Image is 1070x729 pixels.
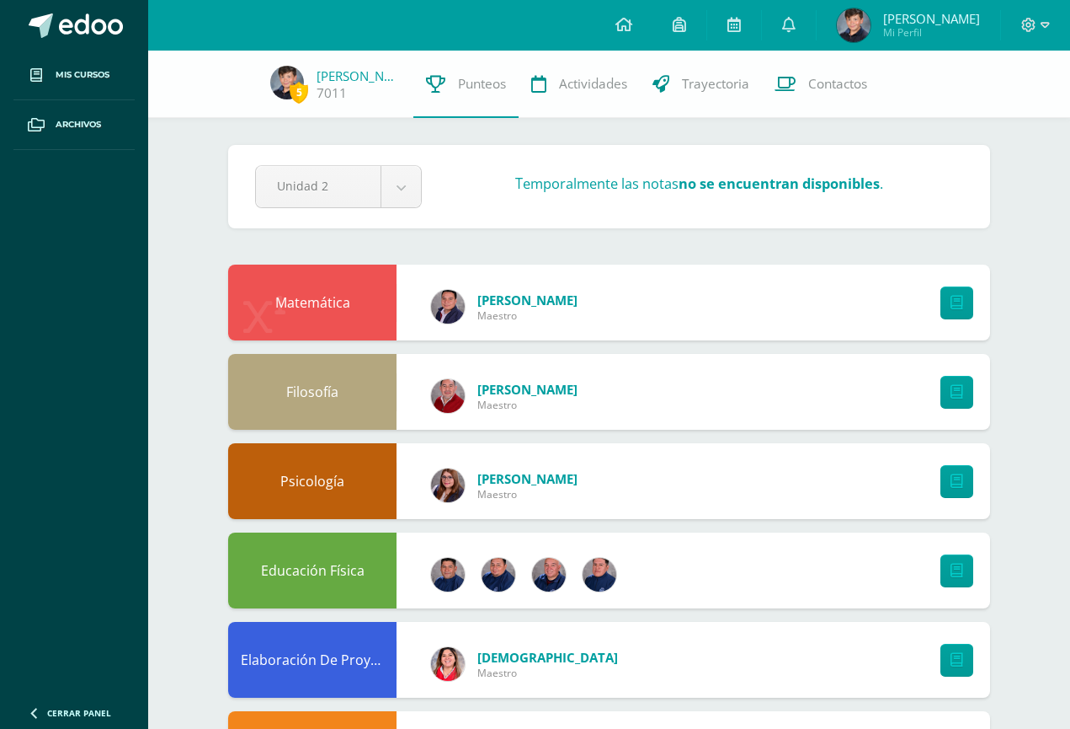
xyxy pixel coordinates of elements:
a: Contactos [762,51,880,118]
span: [PERSON_NAME] [477,381,578,398]
span: Punteos [458,75,506,93]
span: [PERSON_NAME] [477,292,578,308]
span: Unidad 2 [277,166,359,206]
img: 1c38046ccfa38abdac5b3f2345700fb5.png [482,558,515,592]
strong: no se encuentran disponibles [679,174,880,193]
span: [PERSON_NAME] [477,470,578,487]
span: [PERSON_NAME] [883,10,980,27]
img: d7d93d41818b2a4738bb19da7f92db8c.png [431,647,465,681]
div: Filosofía [228,354,397,430]
a: Archivos [13,100,135,150]
img: 817f6a4ff8703f75552d05f09a1abfc5.png [431,290,465,324]
span: Maestro [477,398,578,412]
span: Maestro [477,666,618,680]
h3: Temporalmente las notas . [515,174,883,193]
a: Punteos [413,51,519,118]
img: 9e7d15a7df74504af05695bdc0a4daf2.png [837,8,870,42]
span: Cerrar panel [47,707,111,719]
img: 5e561b1b4745f30dac10328f2370a0d4.png [532,558,566,592]
a: Actividades [519,51,640,118]
a: Trayectoria [640,51,762,118]
img: 9e7d15a7df74504af05695bdc0a4daf2.png [270,66,304,99]
a: [PERSON_NAME] [317,67,401,84]
a: 7011 [317,84,347,102]
img: 9ecbe07bdee1ad8edd933d8244312c74.png [583,558,616,592]
div: Matemática [228,265,397,340]
span: Archivos [56,118,101,131]
span: Actividades [559,75,627,93]
a: Mis cursos [13,51,135,100]
span: Contactos [808,75,867,93]
img: 4006fe33169205415d824d67e5edd571.png [431,558,465,592]
div: Psicología [228,443,397,519]
span: 5 [290,82,308,103]
div: Educación Física [228,533,397,608]
div: Elaboración De Proyectos [228,622,397,698]
span: Mi Perfil [883,25,980,40]
img: 29f1bf3cfcf04feb6792133f3625739e.png [431,469,465,502]
span: [DEMOGRAPHIC_DATA] [477,649,618,666]
a: Unidad 2 [256,166,421,207]
img: 376c7746482b10c11e82ae485ca64299.png [431,379,465,413]
span: Mis cursos [56,68,109,82]
span: Trayectoria [682,75,749,93]
span: Maestro [477,487,578,501]
span: Maestro [477,308,578,323]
